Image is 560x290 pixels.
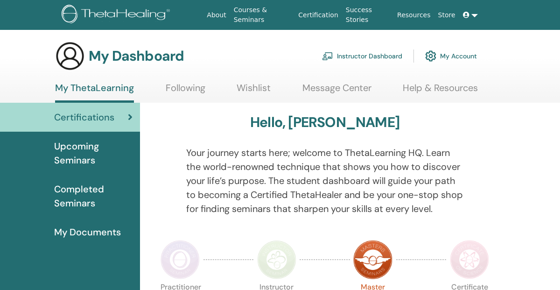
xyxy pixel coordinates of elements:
[230,1,295,28] a: Courses & Seminars
[89,48,184,64] h3: My Dashboard
[353,240,392,279] img: Master
[250,114,399,131] h3: Hello, [PERSON_NAME]
[161,240,200,279] img: Practitioner
[54,110,114,124] span: Certifications
[425,48,436,64] img: cog.svg
[54,139,133,167] span: Upcoming Seminars
[203,7,230,24] a: About
[322,52,333,60] img: chalkboard-teacher.svg
[434,7,459,24] a: Store
[403,82,478,100] a: Help & Resources
[257,240,296,279] img: Instructor
[393,7,434,24] a: Resources
[55,82,134,103] a: My ThetaLearning
[237,82,271,100] a: Wishlist
[425,46,477,66] a: My Account
[302,82,371,100] a: Message Center
[322,46,402,66] a: Instructor Dashboard
[166,82,205,100] a: Following
[294,7,342,24] a: Certification
[55,41,85,71] img: generic-user-icon.jpg
[450,240,489,279] img: Certificate of Science
[342,1,393,28] a: Success Stories
[186,146,464,216] p: Your journey starts here; welcome to ThetaLearning HQ. Learn the world-renowned technique that sh...
[54,225,121,239] span: My Documents
[54,182,133,210] span: Completed Seminars
[62,5,173,26] img: logo.png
